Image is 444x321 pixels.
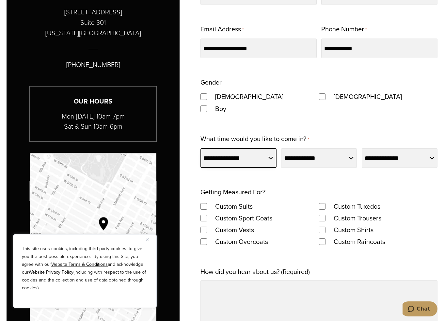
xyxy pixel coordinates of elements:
[200,76,222,88] legend: Gender
[146,238,149,241] img: Close
[209,91,290,103] label: [DEMOGRAPHIC_DATA]
[30,111,156,132] p: Mon-[DATE] 10am-7pm Sat & Sun 10am-6pm
[51,261,108,268] a: Website Terms & Conditions
[327,201,387,212] label: Custom Tuxedos
[327,212,388,224] label: Custom Trousers
[327,236,392,248] label: Custom Raincoats
[200,186,265,198] legend: Getting Measured For?
[321,23,366,36] label: Phone Number
[209,201,259,212] label: Custom Suits
[209,212,279,224] label: Custom Sport Coats
[200,133,309,146] label: What time would you like to come in?
[403,301,437,318] iframe: Opens a widget where you can chat to one of our agents
[30,96,156,106] h3: Our Hours
[66,59,120,70] p: [PHONE_NUMBER]
[200,266,310,278] label: How did you hear about us? (Required)
[146,236,154,244] button: Close
[200,23,243,36] label: Email Address
[209,103,233,115] label: Boy
[22,245,148,292] p: This site uses cookies, including third party cookies, to give you the best possible experience. ...
[209,224,261,236] label: Custom Vests
[327,224,380,236] label: Custom Shirts
[209,236,275,248] label: Custom Overcoats
[29,269,73,276] a: Website Privacy Policy
[327,91,408,103] label: [DEMOGRAPHIC_DATA]
[45,7,141,38] p: [STREET_ADDRESS] Suite 301 [US_STATE][GEOGRAPHIC_DATA]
